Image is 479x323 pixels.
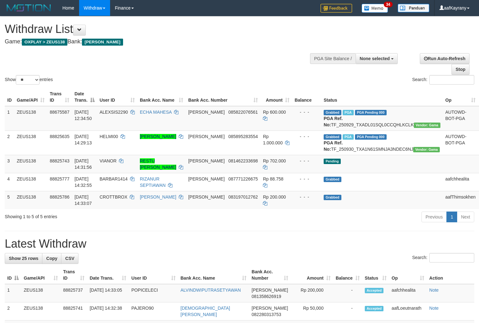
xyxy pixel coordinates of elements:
th: Trans ID: activate to sort column ascending [47,88,72,106]
span: [PERSON_NAME] [188,176,225,181]
th: ID: activate to sort column descending [5,266,21,284]
span: Grabbed [324,110,341,115]
span: [PERSON_NAME] [82,39,123,46]
span: 88675587 [50,110,69,115]
span: Rp 702.000 [263,158,286,163]
th: Bank Acc. Number: activate to sort column ascending [249,266,291,284]
a: Next [457,212,474,222]
td: AUTOWD-BOT-PGA [443,130,478,155]
b: PGA Ref. No: [324,140,343,152]
td: aafThimsokhen [443,191,478,209]
td: ZEUS138 [14,191,47,209]
span: Copy 081358626919 to clipboard [252,294,281,299]
div: - - - [295,133,319,140]
td: 2 [5,302,21,320]
td: [DATE] 14:32:38 [87,302,129,320]
td: 1 [5,106,14,131]
div: Showing 1 to 5 of 5 entries [5,211,195,220]
td: ZEUS138 [21,302,60,320]
input: Search: [429,253,474,263]
span: HELMI00 [100,134,118,139]
b: PGA Ref. No: [324,116,343,127]
td: ZEUS138 [14,130,47,155]
img: Feedback.jpg [320,4,352,13]
span: Accepted [365,288,384,293]
span: Rp 200.000 [263,194,286,199]
th: Action [427,266,474,284]
td: - [333,284,362,302]
th: Op: activate to sort column ascending [389,266,427,284]
a: ALVINDWIPUTRASETYAWAN [181,288,241,293]
span: Rp 88.758 [263,176,283,181]
span: BARBAR1414 [100,176,128,181]
h4: Game: Bank: [5,39,313,45]
span: CSV [65,256,74,261]
span: Copy 087771226675 to clipboard [228,176,258,181]
span: [PERSON_NAME] [188,194,225,199]
span: PGA Pending [355,110,387,115]
span: Copy 085822076561 to clipboard [228,110,258,115]
th: Bank Acc. Name: activate to sort column ascending [137,88,186,106]
td: aafchhealita [443,173,478,191]
img: Button%20Memo.svg [362,4,388,13]
select: Showentries [16,75,40,85]
a: Note [429,306,439,311]
td: Rp 200,000 [291,284,333,302]
a: [PERSON_NAME] [140,194,176,199]
span: [PERSON_NAME] [188,134,225,139]
span: Rp 600.000 [263,110,286,115]
a: Show 25 rows [5,253,42,264]
td: - [333,302,362,320]
td: 1 [5,284,21,302]
td: PAJERO90 [129,302,178,320]
th: User ID: activate to sort column ascending [129,266,178,284]
input: Search: [429,75,474,85]
span: [PERSON_NAME] [252,288,288,293]
span: Copy [46,256,57,261]
span: OXPLAY > ZEUS138 [22,39,67,46]
td: [DATE] 14:33:05 [87,284,129,302]
span: 88825777 [50,176,69,181]
th: ID [5,88,14,106]
div: - - - [295,109,319,115]
span: [DATE] 14:32:55 [74,176,92,188]
th: Amount: activate to sort column ascending [291,266,333,284]
img: MOTION_logo.png [5,3,53,13]
td: 88825741 [60,302,87,320]
span: Pending [324,159,341,164]
span: Marked by aafpengsreynich [343,134,354,140]
span: [PERSON_NAME] [188,158,225,163]
div: - - - [295,176,319,182]
td: ZEUS138 [14,155,47,173]
td: TF_250929_TXADL01SQL0CCQHLKCLK [321,106,443,131]
span: 88825635 [50,134,69,139]
h1: Latest Withdraw [5,237,474,250]
th: User ID: activate to sort column ascending [97,88,137,106]
span: 88825786 [50,194,69,199]
span: Grabbed [324,195,341,200]
th: Op: activate to sort column ascending [443,88,478,106]
td: 88825737 [60,284,87,302]
label: Search: [412,75,474,85]
a: [DEMOGRAPHIC_DATA][PERSON_NAME] [181,306,230,317]
th: Bank Acc. Name: activate to sort column ascending [178,266,249,284]
span: Copy 083197012762 to clipboard [228,194,258,199]
td: 3 [5,155,14,173]
a: CSV [61,253,78,264]
button: None selected [356,53,398,64]
th: Game/API: activate to sort column ascending [14,88,47,106]
span: Grabbed [324,177,341,182]
td: ZEUS138 [14,106,47,131]
a: Run Auto-Refresh [420,53,470,64]
span: Copy 082280313753 to clipboard [252,312,281,317]
td: TF_250930_TXA1N61SMNJA3NDEC6NJ [321,130,443,155]
a: 1 [446,212,457,222]
a: Copy [42,253,61,264]
span: Accepted [365,306,384,311]
span: [DATE] 14:33:07 [74,194,92,206]
a: Stop [451,64,470,75]
span: Marked by aafpengsreynich [343,110,354,115]
td: 5 [5,191,14,209]
a: ECHA MAHESA [140,110,171,115]
span: Grabbed [324,134,341,140]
